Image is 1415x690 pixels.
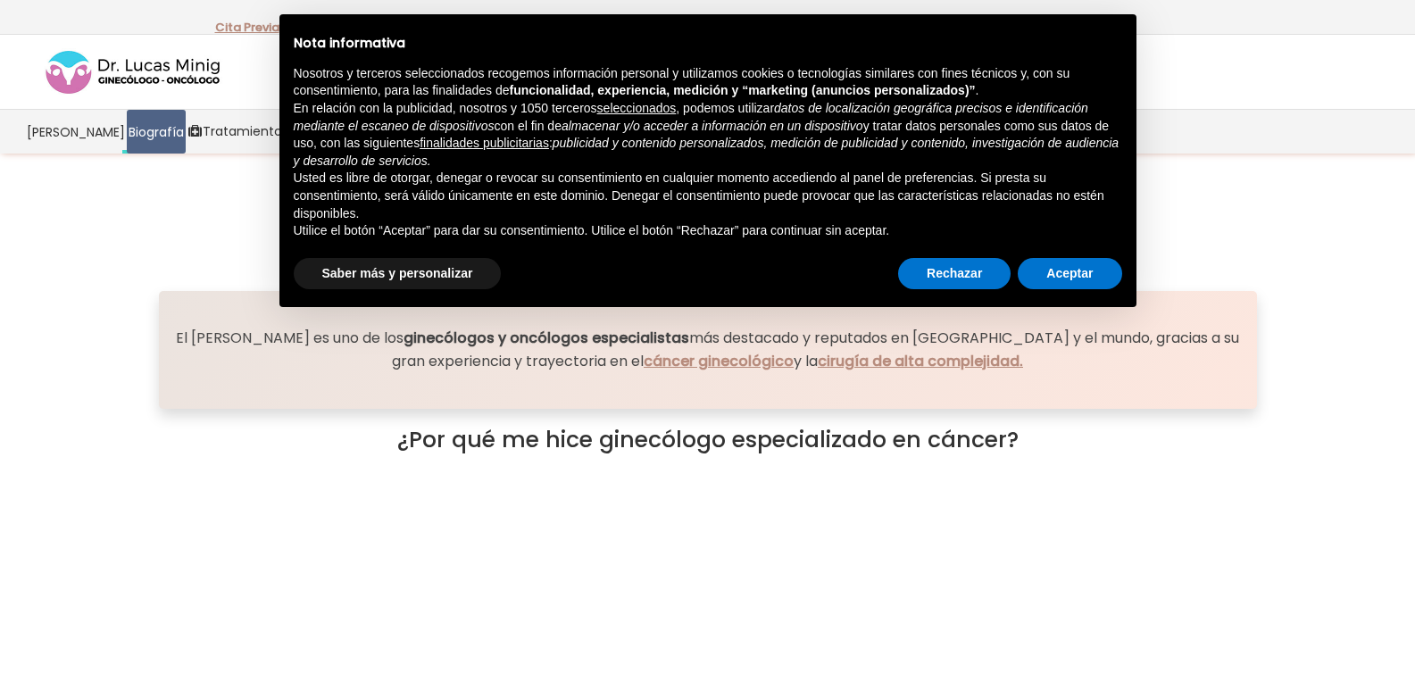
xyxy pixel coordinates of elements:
button: finalidades publicitarias [420,135,549,153]
span: [PERSON_NAME] [27,121,125,142]
p: El [PERSON_NAME] es uno de los más destacado y reputados en [GEOGRAPHIC_DATA] y el mundo, gracias... [172,327,1244,373]
em: almacenar y/o acceder a información en un dispositivo [562,119,863,133]
a: [PERSON_NAME] [25,110,127,154]
strong: funcionalidad, experiencia, medición y “marketing (anuncios personalizados)” [510,83,976,97]
button: seleccionados [597,100,677,118]
span: Tratamientos [203,121,288,142]
em: publicidad y contenido personalizados, medición de publicidad y contenido, investigación de audie... [294,136,1120,168]
strong: ginecólogos y oncólogos especialistas [404,328,689,348]
a: Cita Previa [215,19,279,36]
a: cáncer ginecológico [644,351,794,371]
button: Aceptar [1018,258,1121,290]
a: cirugía de alta complejidad. [818,351,1023,371]
h2: ¿Por qué me hice ginecólogo especializado en cáncer? [355,427,1061,453]
span: Biografía [129,121,184,142]
p: Usted es libre de otorgar, denegar o revocar su consentimiento en cualquier momento accediendo al... [294,170,1122,222]
h2: Nota informativa [294,36,1122,51]
p: En relación con la publicidad, nosotros y 1050 terceros , podemos utilizar con el fin de y tratar... [294,100,1122,170]
p: Nosotros y terceros seleccionados recogemos información personal y utilizamos cookies o tecnologí... [294,65,1122,100]
button: Saber más y personalizar [294,258,502,290]
p: - [215,16,286,39]
a: Tratamientos [186,110,290,154]
a: Biografía [127,110,186,154]
p: Utilice el botón “Aceptar” para dar su consentimiento. Utilice el botón “Rechazar” para continuar... [294,222,1122,240]
button: Rechazar [898,258,1011,290]
em: datos de localización geográfica precisos e identificación mediante el escaneo de dispositivos [294,101,1088,133]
